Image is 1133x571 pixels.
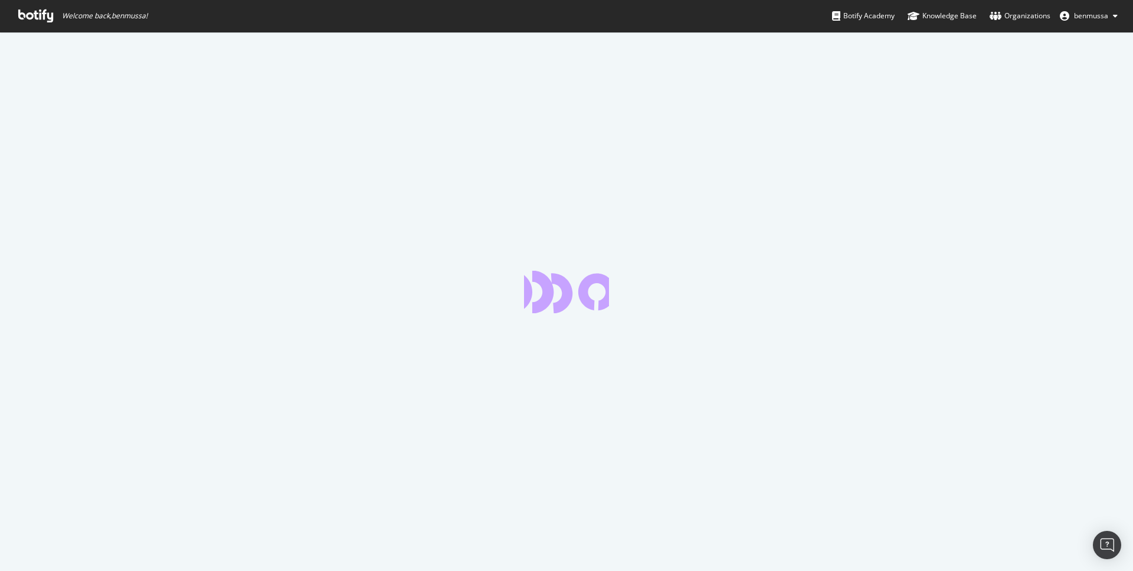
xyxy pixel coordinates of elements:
[1050,6,1127,25] button: benmussa
[62,11,148,21] span: Welcome back, benmussa !
[1074,11,1108,21] span: benmussa
[1093,531,1121,559] div: Open Intercom Messenger
[990,10,1050,22] div: Organizations
[524,271,609,313] div: animation
[832,10,895,22] div: Botify Academy
[908,10,977,22] div: Knowledge Base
